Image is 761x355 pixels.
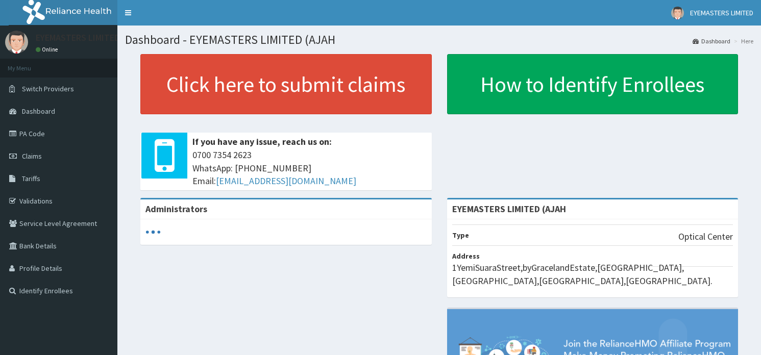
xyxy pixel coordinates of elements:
[731,37,753,45] li: Here
[22,107,55,116] span: Dashboard
[192,136,332,147] b: If you have any issue, reach us on:
[140,54,432,114] a: Click here to submit claims
[5,31,28,54] img: User Image
[452,251,480,261] b: Address
[125,33,753,46] h1: Dashboard - EYEMASTERS LIMITED (AJAH
[36,33,120,42] p: EYEMASTERS LIMITED
[192,148,427,188] span: 0700 7354 2623 WhatsApp: [PHONE_NUMBER] Email:
[693,37,730,45] a: Dashboard
[22,174,40,183] span: Tariffs
[22,151,42,161] span: Claims
[22,84,74,93] span: Switch Providers
[452,261,733,287] p: 1YemiSuaraStreet,byGracelandEstate,[GEOGRAPHIC_DATA], [GEOGRAPHIC_DATA],[GEOGRAPHIC_DATA],[GEOGRA...
[216,175,356,187] a: [EMAIL_ADDRESS][DOMAIN_NAME]
[145,224,161,240] svg: audio-loading
[678,230,733,243] p: Optical Center
[452,231,469,240] b: Type
[690,8,753,17] span: EYEMASTERS LIMITED
[671,7,684,19] img: User Image
[452,203,566,215] strong: EYEMASTERS LIMITED (AJAH
[36,46,60,53] a: Online
[447,54,739,114] a: How to Identify Enrollees
[145,203,207,215] b: Administrators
